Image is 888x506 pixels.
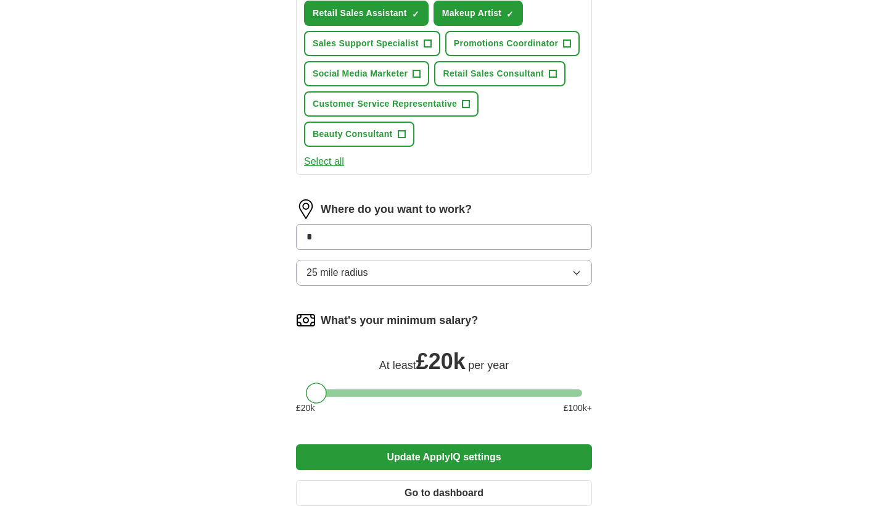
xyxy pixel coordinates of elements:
[445,31,580,56] button: Promotions Coordinator
[416,349,466,374] span: £ 20k
[442,7,502,20] span: Makeup Artist
[304,122,414,147] button: Beauty Consultant
[313,128,393,141] span: Beauty Consultant
[313,67,408,80] span: Social Media Marketer
[443,67,544,80] span: Retail Sales Consultant
[296,260,592,286] button: 25 mile radius
[468,359,509,371] span: per year
[304,154,344,169] button: Select all
[313,37,419,50] span: Sales Support Specialist
[306,265,368,280] span: 25 mile radius
[304,31,440,56] button: Sales Support Specialist
[304,91,479,117] button: Customer Service Representative
[434,61,565,86] button: Retail Sales Consultant
[454,37,558,50] span: Promotions Coordinator
[296,310,316,330] img: salary.png
[321,312,478,329] label: What's your minimum salary?
[296,402,314,415] span: £ 20 k
[564,402,592,415] span: £ 100 k+
[296,480,592,506] button: Go to dashboard
[412,9,419,19] span: ✓
[296,199,316,219] img: location.png
[304,61,429,86] button: Social Media Marketer
[434,1,524,26] button: Makeup Artist✓
[506,9,514,19] span: ✓
[313,7,407,20] span: Retail Sales Assistant
[296,444,592,470] button: Update ApplyIQ settings
[321,201,472,218] label: Where do you want to work?
[313,97,457,110] span: Customer Service Representative
[379,359,416,371] span: At least
[304,1,429,26] button: Retail Sales Assistant✓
